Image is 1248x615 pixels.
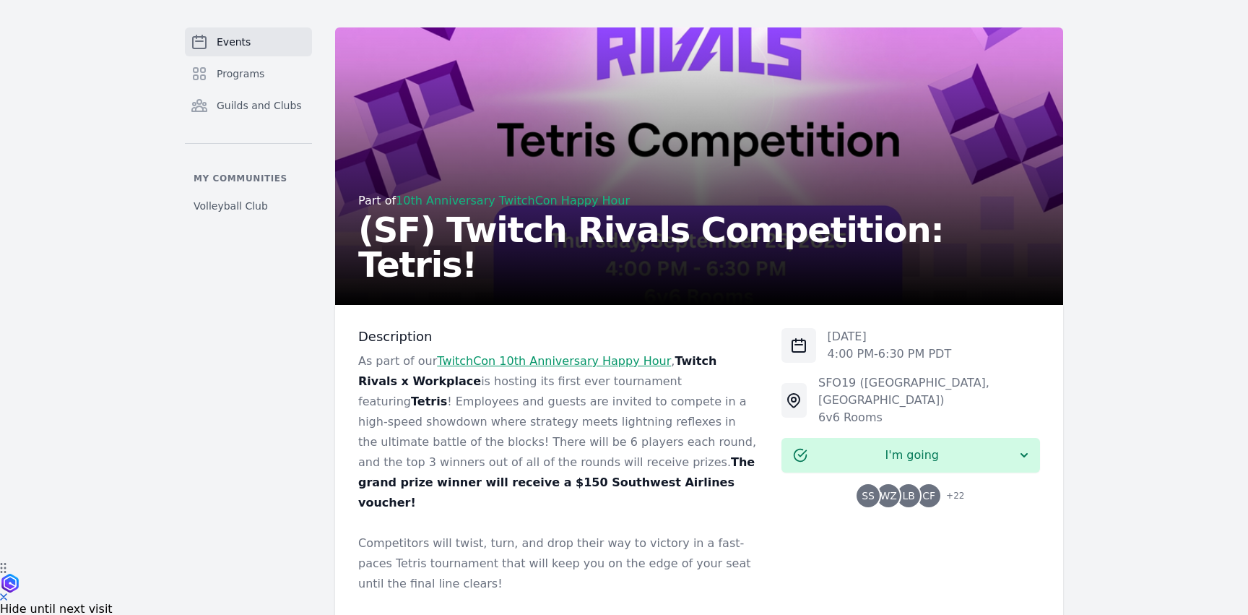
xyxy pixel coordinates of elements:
[862,491,875,501] span: SS
[217,66,264,81] span: Programs
[922,491,935,501] span: CF
[781,438,1040,473] button: I'm going
[880,491,896,501] span: WZ
[358,212,1040,282] h2: (SF) Twitch Rivals Competition: Tetris!
[807,447,1017,464] span: I'm going
[185,91,312,120] a: Guilds and Clubs
[217,98,302,113] span: Guilds and Clubs
[185,59,312,88] a: Programs
[902,491,914,501] span: LB
[185,27,312,56] a: Events
[185,193,312,219] a: Volleyball Club
[818,409,1040,426] div: 6v6 Rooms
[217,35,251,49] span: Events
[194,199,268,213] span: Volleyball Club
[437,354,671,368] a: TwitchCon 10th Anniversary Happy Hour
[828,328,952,345] p: [DATE]
[185,27,312,219] nav: Sidebar
[358,351,758,513] p: As part of our , is hosting its first ever tournament featuring ! Employees and guests are invite...
[828,345,952,363] p: 4:00 PM - 6:30 PM PDT
[358,533,758,594] p: Competitors will twist, turn, and drop their way to victory in a fast-paces Tetris tournament tha...
[185,173,312,184] p: My communities
[937,487,964,507] span: + 22
[818,374,1040,409] div: SFO19 ([GEOGRAPHIC_DATA], [GEOGRAPHIC_DATA])
[358,455,755,509] strong: The grand prize winner will receive a $150 Southwest Airlines voucher!
[358,192,1040,210] div: Part of
[411,395,447,408] strong: Tetris
[396,194,630,207] a: 10th Anniversary TwitchCon Happy Hour
[358,328,758,345] h3: Description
